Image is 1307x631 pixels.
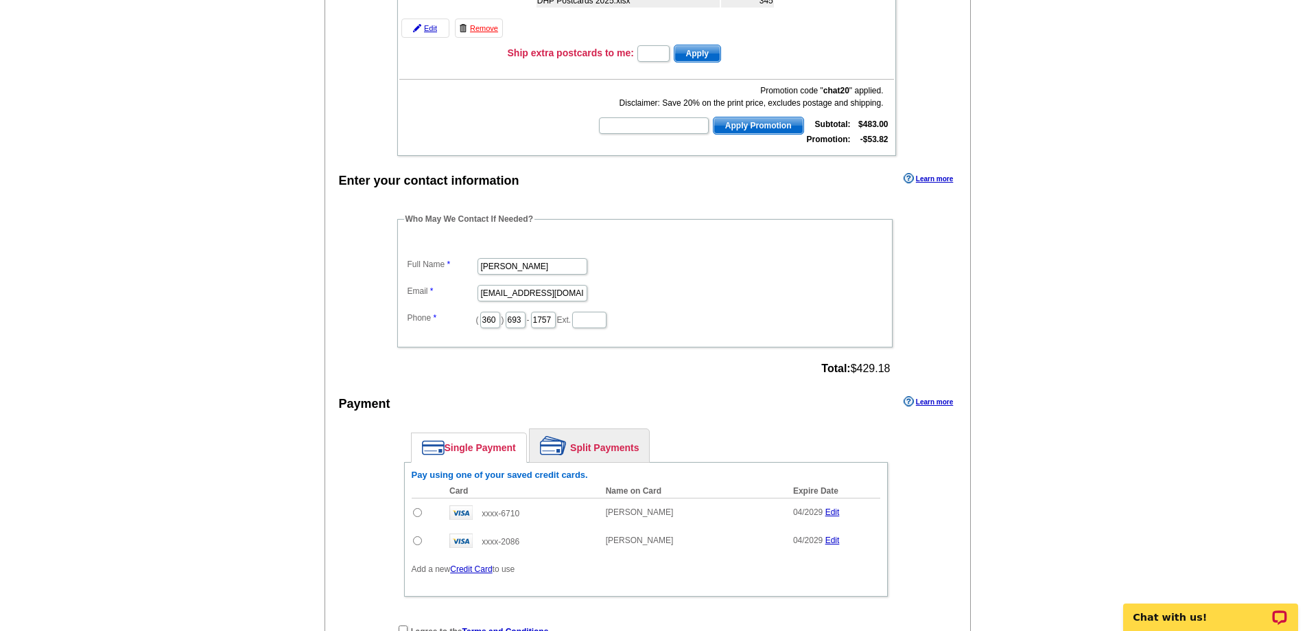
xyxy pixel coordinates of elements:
span: xxxx-2086 [482,537,519,547]
a: Learn more [904,173,953,184]
strong: Total: [821,363,850,374]
span: 04/2029 [793,507,823,517]
a: Single Payment [412,433,526,462]
img: split-payment.png [540,436,567,455]
strong: Promotion: [807,135,851,144]
img: visa.gif [449,534,473,548]
label: Full Name [408,258,476,271]
th: Expire Date [786,484,880,498]
span: Apply Promotion [714,117,803,134]
p: Add a new to use [412,563,880,575]
a: Credit Card [450,564,492,574]
strong: -$53.82 [860,135,888,144]
img: pencil-icon.gif [413,24,421,32]
button: Apply [674,45,721,62]
span: [PERSON_NAME] [606,536,674,545]
strong: Subtotal: [815,119,851,129]
th: Name on Card [599,484,786,498]
a: Split Payments [530,429,649,462]
dd: ( ) - Ext. [404,308,886,330]
div: Payment [339,395,390,413]
strong: $483.00 [858,119,888,129]
a: Learn more [904,396,953,407]
iframe: LiveChat chat widget [1114,588,1307,631]
span: [PERSON_NAME] [606,507,674,517]
img: visa.gif [449,505,473,520]
a: Edit [401,19,449,38]
h6: Pay using one of your saved credit cards. [412,470,880,481]
label: Phone [408,312,476,324]
img: single-payment.png [422,440,445,455]
span: 04/2029 [793,536,823,545]
img: trashcan-icon.gif [459,24,467,32]
span: xxxx-6710 [482,509,519,518]
span: $429.18 [821,363,890,375]
span: Apply [674,45,720,62]
h3: Ship extra postcards to me: [508,47,634,59]
a: Edit [825,536,840,545]
a: Remove [455,19,503,38]
button: Apply Promotion [713,117,804,135]
legend: Who May We Contact If Needed? [404,213,534,225]
div: Promotion code " " applied. Disclaimer: Save 20% on the print price, excludes postage and shipping. [598,84,883,109]
a: Edit [825,507,840,517]
b: chat20 [823,86,849,95]
th: Card [443,484,599,498]
label: Email [408,285,476,297]
div: Enter your contact information [339,172,519,190]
